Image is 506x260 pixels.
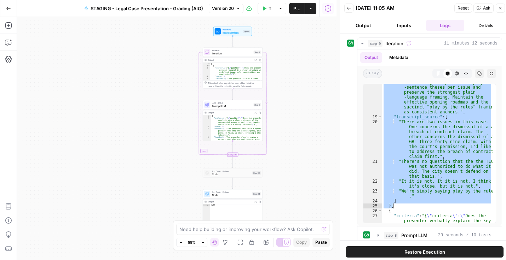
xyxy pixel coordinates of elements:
[404,248,445,255] span: Restore Execution
[203,189,263,230] div: Run Code · PythonCodeStep 24Outputnull
[252,171,261,175] div: Step 26
[208,65,210,67] span: Toggle code folding, rows 2 through 7
[212,193,251,197] span: Code
[258,3,275,14] button: Test Data
[203,204,210,206] div: 1
[209,4,243,13] button: Version 20
[209,115,211,117] span: Toggle code folding, rows 1 through 11
[203,27,263,36] div: WorkflowInput SettingsInputsTest Step
[223,28,242,31] span: Workflow
[208,59,252,62] div: Output
[203,126,211,128] div: 3
[232,178,233,189] g: Edge from step_26 to step_24
[378,114,382,119] span: Toggle code folding, rows 19 through 24
[363,119,382,159] div: 20
[208,200,252,203] div: Output
[368,40,383,47] span: step_9
[363,159,382,179] div: 21
[438,232,491,238] span: 29 seconds / 10 tasks
[203,242,263,251] div: Single OutputOutputEnd
[253,51,261,54] div: Step 9
[203,115,211,117] div: 1
[467,20,505,31] button: Details
[269,5,271,12] span: Test Data
[385,40,403,47] span: Iteration
[363,208,382,213] div: 26
[208,81,261,87] div: This output is too large & has been abbreviated for review. to view the full content.
[212,170,251,173] span: Run Code · Python
[203,169,263,178] div: Run Code · PythonCodeStep 26
[91,5,203,12] span: STAGING - Legal Case Presentation - Grading (AIO)
[363,189,382,199] div: 23
[203,117,211,126] div: 2
[212,172,251,176] span: Code
[203,136,211,172] div: 5
[212,49,252,52] span: Iteration
[360,52,382,63] button: Output
[444,40,498,47] span: 11 minutes 12 seconds
[293,238,310,247] button: Copy
[208,63,210,65] span: Toggle code folding, rows 1 through 8
[252,192,261,196] div: Step 24
[203,67,210,75] div: 3
[203,48,263,89] div: LoopIterationIterationStep 9Output[ { "criteria":"{\"question\":\"Does the presenter present rese...
[203,65,210,67] div: 2
[293,5,300,12] span: Publish
[363,69,382,78] span: array
[373,230,496,241] button: 29 seconds / 10 tasks
[212,190,251,194] span: Run Code · Python
[454,4,472,13] button: Reset
[289,3,305,14] button: Publish
[80,3,207,14] button: STAGING - Legal Case Presentation - Grading (AIO)
[203,77,210,90] div: 5
[315,239,327,246] span: Paste
[212,104,252,108] span: Prompt LLM
[385,52,413,63] button: Metadata
[363,179,382,189] div: 22
[203,100,263,141] div: LLM · GPT-5Prompt LLMStep 8Output{ "criteria":"{\"question\":\"Does the presenter conclude with a...
[212,52,252,55] span: Iteration
[363,114,382,119] div: 19
[426,20,464,31] button: Logs
[227,153,238,157] div: Complete
[312,238,330,247] button: Paste
[232,88,233,100] g: Edge from step_9 to step_8
[253,103,261,106] div: Step 8
[243,30,250,33] div: Inputs
[384,232,398,239] span: step_8
[378,208,382,213] span: Toggle code folding, rows 26 through 38
[203,153,263,157] div: Complete
[215,85,230,87] span: Copy the output
[203,128,211,136] div: 4
[344,20,383,31] button: Output
[401,232,427,239] span: Prompt LLM
[212,101,252,105] span: LLM · GPT-5
[363,199,382,203] div: 24
[212,5,234,12] span: Version 20
[203,63,210,65] div: 1
[363,213,382,248] div: 27
[473,4,494,13] button: Ask
[357,38,502,49] button: 11 minutes 12 seconds
[296,239,307,246] span: Copy
[188,240,196,245] span: 55%
[385,20,424,31] button: Inputs
[232,157,233,168] g: Edge from step_9-iteration-end to step_26
[483,5,490,11] span: Ask
[458,5,469,11] span: Reset
[208,111,252,114] div: Output
[363,203,382,208] div: 25
[223,31,242,35] span: Input Settings
[203,75,210,77] div: 4
[346,246,504,258] button: Restore Execution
